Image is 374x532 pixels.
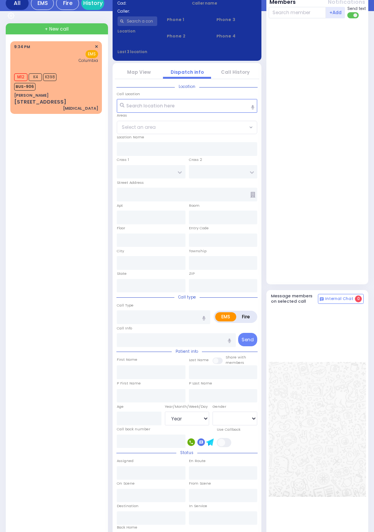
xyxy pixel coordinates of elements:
a: Dispatch info [171,69,204,75]
span: K4 [29,73,42,81]
label: EMS [215,312,236,321]
label: Call back number [117,427,150,432]
span: Select an area [122,124,156,131]
label: Cad: [118,0,182,6]
label: Apt [117,203,123,208]
label: Call Type [117,303,134,308]
label: Street Address [117,180,144,185]
label: Location Name [117,135,144,140]
label: State [117,271,127,276]
label: Age [117,404,124,409]
label: Room [189,203,200,208]
label: Fire [236,312,256,321]
span: Columbia [79,58,98,63]
span: Phone 1 [167,16,207,23]
label: Entry Code [189,225,209,231]
div: Year/Month/Week/Day [165,404,210,409]
span: EMS [85,50,98,58]
label: Cross 2 [189,157,202,162]
input: Search a contact [118,16,158,26]
label: City [117,248,124,254]
input: Search member [269,7,326,18]
span: BUS-906 [14,83,35,91]
span: M12 [14,73,27,81]
span: Phone 2 [167,33,207,39]
span: 0 [355,295,362,302]
label: Caller: [118,8,182,14]
span: Phone 4 [216,33,256,39]
label: P Last Name [189,381,212,386]
label: Last 3 location [118,49,187,55]
label: In Service [189,503,207,509]
span: Other building occupants [250,192,255,198]
small: Share with [226,355,246,360]
label: ZIP [189,271,195,276]
span: Location [175,84,199,89]
label: Call Location [117,91,140,97]
span: Patient info [172,349,202,354]
h5: Message members on selected call [271,294,318,303]
span: Send text [347,6,366,11]
label: Use Callback [217,427,240,432]
label: Areas [117,113,127,118]
label: First Name [117,357,137,362]
label: On Scene [117,481,135,486]
label: Cross 1 [117,157,129,162]
label: Floor [117,225,125,231]
label: Back Home [117,525,137,530]
label: P First Name [117,381,141,386]
label: En Route [189,458,206,464]
button: Send [238,333,257,346]
a: Call History [221,69,250,75]
label: Caller name [192,0,257,6]
label: Destination [117,503,139,509]
label: Turn off text [347,11,359,19]
a: Map View [127,69,151,75]
span: 9:34 PM [14,44,30,50]
span: members [226,360,244,365]
button: +Add [326,7,345,18]
label: Township [189,248,206,254]
label: Last Name [189,357,209,363]
span: Internal Chat [325,296,353,302]
span: K398 [43,73,56,81]
button: Internal Chat 0 [318,294,364,304]
label: Gender [213,404,226,409]
label: From Scene [189,481,211,486]
div: [MEDICAL_DATA] [63,105,98,111]
span: Phone 3 [216,16,256,23]
input: Search location here [117,99,257,113]
img: comment-alt.png [320,297,324,301]
div: [PERSON_NAME] [14,92,48,98]
span: + New call [45,26,69,32]
span: Status [176,450,197,456]
label: Call Info [117,326,132,331]
label: Location [118,28,158,34]
div: [STREET_ADDRESS] [14,98,66,106]
label: Assigned [117,458,134,464]
span: ✕ [95,44,98,50]
span: Call type [174,294,200,300]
